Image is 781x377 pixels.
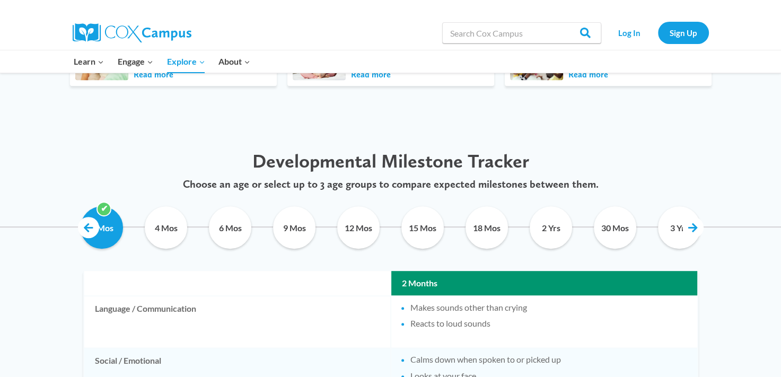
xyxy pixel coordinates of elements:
button: Child menu of Explore [160,50,212,73]
button: Read more [351,69,391,81]
nav: Primary Navigation [67,50,257,73]
button: Read more [568,69,608,81]
button: Child menu of About [212,50,257,73]
button: Child menu of Engage [111,50,160,73]
button: Child menu of Learn [67,50,111,73]
td: Language / Communication [84,296,390,348]
li: Calms down when spoken to or picked up [410,354,687,365]
a: Log In [607,22,653,43]
th: 2 Months [391,271,697,295]
span: Developmental Milestone Tracker [252,150,529,172]
nav: Secondary Navigation [607,22,709,43]
p: Choose an age or select up to 3 age groups to compare expected milestones between them. [70,178,712,190]
img: Cox Campus [73,23,191,42]
button: Read more [134,69,173,81]
input: Search Cox Campus [442,22,601,43]
li: Reacts to loud sounds [410,318,687,329]
li: Makes sounds other than crying [410,302,687,313]
a: Sign Up [658,22,709,43]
